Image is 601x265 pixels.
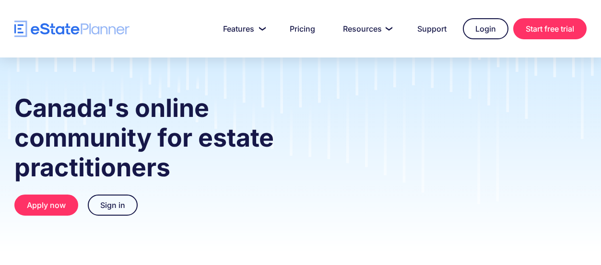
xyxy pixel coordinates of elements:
[463,18,508,39] a: Login
[212,19,273,38] a: Features
[278,19,327,38] a: Pricing
[14,93,274,183] strong: Canada's online community for estate practitioners
[88,195,138,216] a: Sign in
[406,19,458,38] a: Support
[513,18,587,39] a: Start free trial
[331,19,401,38] a: Resources
[14,21,130,37] a: home
[14,195,78,216] a: Apply now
